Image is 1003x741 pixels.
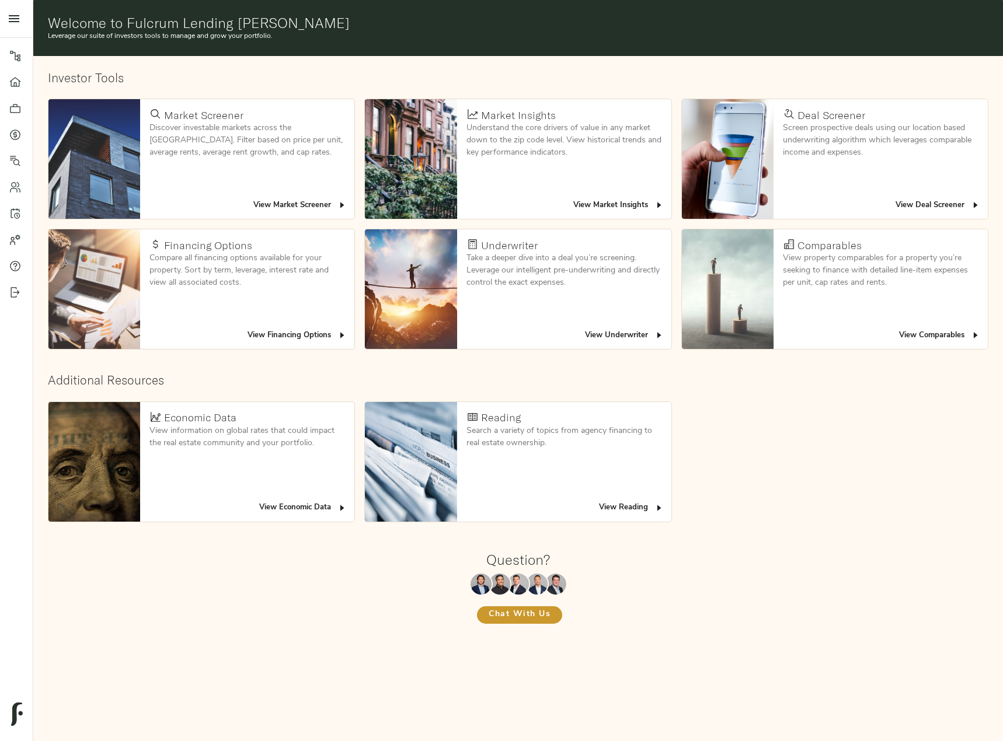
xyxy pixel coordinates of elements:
p: Leverage our suite of investors tools to manage and grow your portfolio. [48,31,988,41]
button: View Financing Options [245,327,350,345]
img: Reading [365,402,457,522]
button: Chat With Us [477,606,562,624]
span: Chat With Us [489,607,551,622]
h1: Welcome to Fulcrum Lending [PERSON_NAME] [48,15,988,31]
span: View Financing Options [248,329,347,342]
p: Understand the core drivers of value in any market down to the zip code level. View historical tr... [466,122,662,159]
span: View Reading [599,501,664,515]
h4: Underwriter [481,239,538,252]
p: Take a deeper dive into a deal you’re screening. Leverage our intelligent pre-underwriting and di... [466,252,662,289]
p: Compare all financing options available for your property. Sort by term, leverage, interest rate ... [149,252,345,289]
button: View Market Insights [570,197,667,215]
p: Search a variety of topics from agency financing to real estate ownership. [466,425,662,449]
h2: Additional Resources [48,373,988,387]
h4: Deal Screener [797,109,865,122]
button: View Economic Data [256,499,350,517]
span: View Market Screener [253,199,347,212]
p: Screen prospective deals using our location based underwriting algorithm which leverages comparab... [783,122,978,159]
img: Underwriter [365,229,457,349]
h4: Market Screener [164,109,243,122]
p: View information on global rates that could impact the real estate community and your portfolio. [149,425,345,449]
h4: Comparables [797,239,862,252]
h4: Market Insights [481,109,556,122]
button: View Deal Screener [893,197,983,215]
img: Economic Data [48,402,140,522]
img: Financing Options [48,229,140,349]
p: Discover investable markets across the [GEOGRAPHIC_DATA]. Filter based on price per unit, average... [149,122,345,159]
h4: Financing Options [164,239,252,252]
img: Market Screener [48,99,140,219]
img: Kenneth Mendonça [489,574,510,595]
button: View Reading [596,499,667,517]
span: View Deal Screener [896,199,980,212]
img: Zach Frizzera [508,574,529,595]
h1: Question? [486,551,550,568]
h4: Reading [481,411,521,424]
h4: Economic Data [164,411,236,424]
img: Richard Le [527,574,548,595]
img: Justin Stamp [545,574,566,595]
p: View property comparables for a property you’re seeking to finance with detailed line-item expens... [783,252,978,289]
button: View Comparables [896,327,983,345]
span: View Underwriter [585,329,664,342]
button: View Underwriter [582,327,667,345]
button: View Market Screener [250,197,350,215]
img: Deal Screener [682,99,774,219]
span: View Comparables [899,329,980,342]
h2: Investor Tools [48,71,988,85]
span: View Market Insights [573,199,664,212]
img: Market Insights [365,99,457,219]
img: Maxwell Wu [471,574,492,595]
span: View Economic Data [259,501,347,515]
img: Comparables [682,229,774,349]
